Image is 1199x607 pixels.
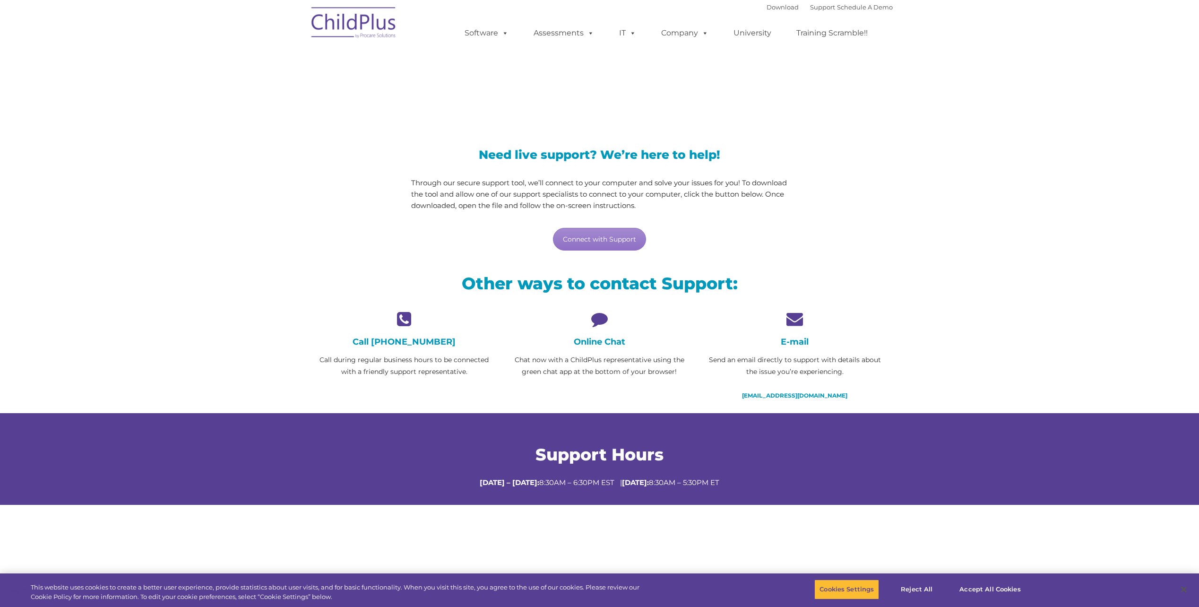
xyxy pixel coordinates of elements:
[314,68,667,97] span: LiveSupport with SplashTop
[509,337,690,347] h4: Online Chat
[887,580,946,599] button: Reject All
[652,24,718,43] a: Company
[724,24,781,43] a: University
[767,3,893,11] font: |
[622,478,649,487] strong: [DATE]:
[767,3,799,11] a: Download
[524,24,604,43] a: Assessments
[411,149,788,161] h3: Need live support? We’re here to help!
[411,177,788,211] p: Through our secure support tool, we’ll connect to your computer and solve your issues for you! To...
[742,392,847,399] a: [EMAIL_ADDRESS][DOMAIN_NAME]
[314,337,495,347] h4: Call [PHONE_NUMBER]
[553,228,646,251] a: Connect with Support
[1173,579,1194,600] button: Close
[704,354,885,378] p: Send an email directly to support with details about the issue you’re experiencing.
[307,0,401,48] img: ChildPlus by Procare Solutions
[610,24,646,43] a: IT
[314,354,495,378] p: Call during regular business hours to be connected with a friendly support representative.
[480,478,539,487] strong: [DATE] – [DATE]:
[704,337,885,347] h4: E-mail
[455,24,518,43] a: Software
[314,273,886,294] h2: Other ways to contact Support:
[810,3,835,11] a: Support
[480,478,719,487] span: 8:30AM – 6:30PM EST | 8:30AM – 5:30PM ET
[787,24,877,43] a: Training Scramble!!
[814,580,879,599] button: Cookies Settings
[535,444,664,465] span: Support Hours
[837,3,893,11] a: Schedule A Demo
[31,583,659,601] div: This website uses cookies to create a better user experience, provide statistics about user visit...
[509,354,690,378] p: Chat now with a ChildPlus representative using the green chat app at the bottom of your browser!
[954,580,1026,599] button: Accept All Cookies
